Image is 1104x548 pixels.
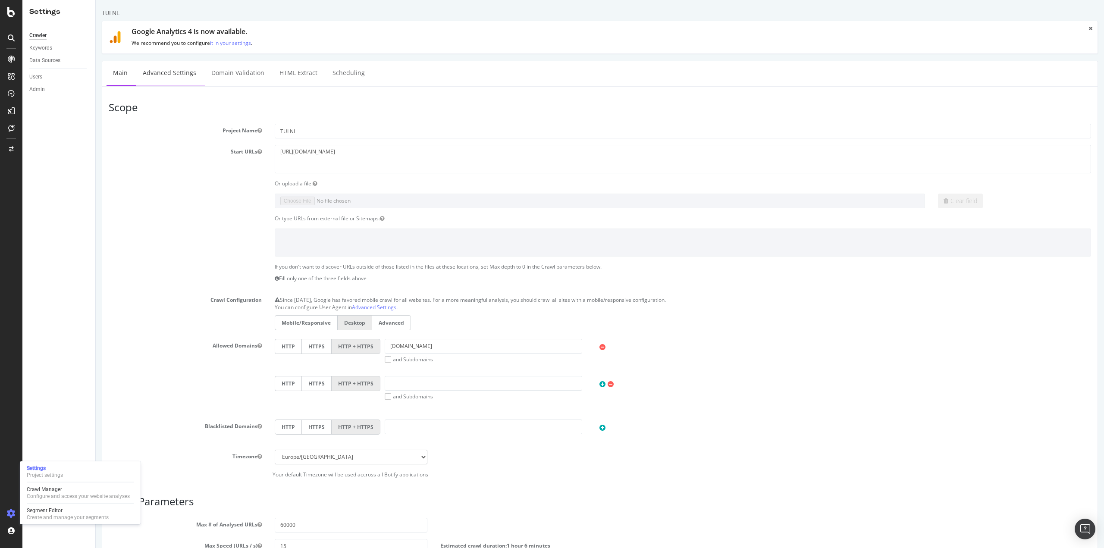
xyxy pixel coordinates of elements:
button: Timezone [162,453,166,460]
a: it in your settings [114,39,155,47]
p: We recommend you to configure . [36,39,982,47]
div: Settings [27,465,63,472]
p: Since [DATE], Google has favored mobile crawl for all websites. For a more meaningful analysis, y... [179,293,995,304]
button: Max # of Analysed URLs [162,521,166,528]
div: Or upload a file: [172,180,1002,187]
a: Data Sources [29,56,89,65]
a: SettingsProject settings [23,464,137,479]
div: Admin [29,85,45,94]
div: Data Sources [29,56,60,65]
label: Crawl Configuration [6,293,172,304]
label: Blacklisted Domains [6,420,172,430]
a: Advanced Settings [41,61,107,85]
div: Project settings [27,472,63,479]
label: Allowed Domains [6,339,172,349]
p: If you don't want to discover URLs outside of those listed in the files at these locations, set M... [179,263,995,270]
h3: Crawl Parameters [13,496,995,507]
a: Advanced Settings [256,304,301,311]
a: Keywords [29,44,89,53]
div: Open Intercom Messenger [1075,519,1095,539]
div: Configure and access your website analyses [27,493,130,500]
button: Start URLs [162,148,166,155]
div: Segment Editor [27,507,109,514]
label: Start URLs [6,145,172,155]
a: Segment EditorCreate and manage your segments [23,506,137,522]
div: Settings [29,7,88,17]
label: Mobile/Responsive [179,315,241,330]
label: HTTP + HTTPS [236,376,285,391]
img: ga4.9118ffdc1441.svg [13,31,25,43]
a: Crawler [29,31,89,40]
label: HTTP [179,376,206,391]
a: Scheduling [230,61,276,85]
label: HTTPS [206,376,236,391]
label: Timezone [6,450,172,460]
p: You can configure User Agent in . [179,304,995,311]
a: Crawl ManagerConfigure and access your website analyses [23,485,137,501]
div: Create and manage your segments [27,514,109,521]
div: Users [29,72,42,81]
p: Your default Timezone will be used accross all Botify applications [13,471,995,478]
p: Fill only one of the three fields above [179,275,995,282]
a: Domain Validation [109,61,175,85]
label: and Subdomains [289,393,337,400]
label: Max # of Analysed URLs [6,518,172,528]
div: Crawler [29,31,47,40]
div: TUI NL [6,9,24,17]
label: HTTP + HTTPS [236,420,285,435]
button: Project Name [162,127,166,134]
label: HTTPS [206,339,236,354]
button: Blacklisted Domains [162,423,166,430]
a: Admin [29,85,89,94]
button: Allowed Domains [162,342,166,349]
label: and Subdomains [289,356,337,363]
a: Main [11,61,38,85]
h1: Google Analytics 4 is now available. [36,28,982,36]
div: Or type URLs from external file or Sitemaps: [172,215,1002,222]
div: Keywords [29,44,52,53]
textarea: [URL][DOMAIN_NAME] [179,145,995,173]
label: HTTP + HTTPS [236,339,285,354]
label: Advanced [276,315,315,330]
a: HTML Extract [177,61,228,85]
label: HTTP [179,339,206,354]
h3: Scope [13,102,995,113]
label: HTTPS [206,420,236,435]
label: Desktop [241,315,276,330]
a: Users [29,72,89,81]
div: Crawl Manager [27,486,130,493]
label: Project Name [6,124,172,134]
label: HTTP [179,420,206,435]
